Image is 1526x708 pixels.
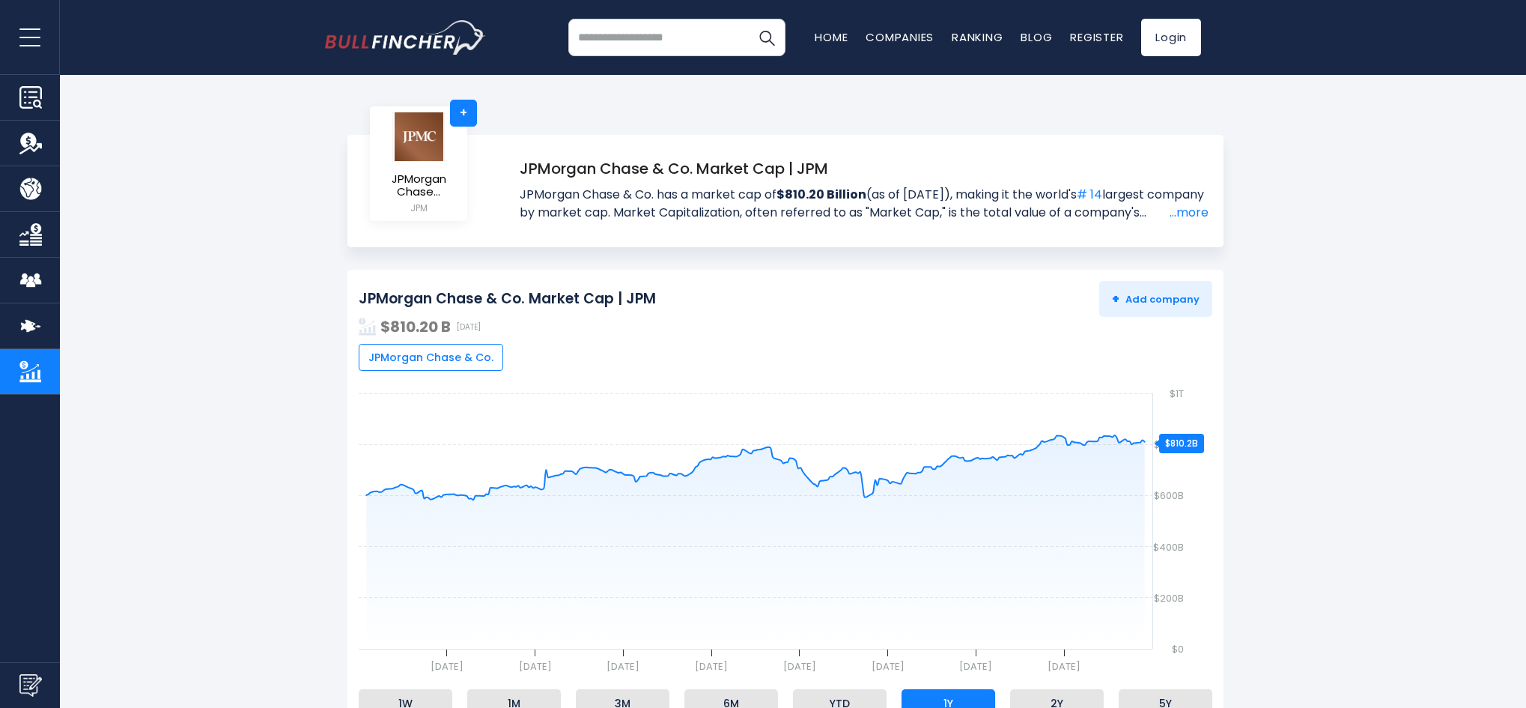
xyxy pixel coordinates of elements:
[1048,659,1080,674] text: [DATE]
[959,659,992,674] text: [DATE]
[450,100,477,127] a: +
[815,29,848,45] a: Home
[457,322,481,332] span: [DATE]
[520,186,1209,222] span: JPMorgan Chase & Co. has a market cap of (as of [DATE]), making it the world's largest company by...
[1112,290,1119,307] strong: +
[607,659,639,674] text: [DATE]
[1170,387,1184,401] text: $1T
[1159,434,1204,453] div: $810.2B
[392,112,445,162] img: logo
[359,318,377,336] img: addasd
[368,351,493,364] span: JPMorgan Chase & Co.
[520,157,1209,180] h1: JPMorgan Chase & Co. Market Cap | JPM
[1154,438,1184,452] text: $800B
[359,290,656,309] h2: JPMorgan Chase & Co. Market Cap | JPM
[695,659,728,674] text: [DATE]
[748,19,785,56] button: Search
[1153,540,1184,554] text: $400B
[380,316,451,337] strong: $810.20 B
[382,202,455,215] small: JPM
[872,659,905,674] text: [DATE]
[325,20,486,55] img: bullfincher logo
[381,111,456,217] a: JPMorgan Chase... JPM
[1077,186,1102,203] a: # 14
[776,186,866,203] strong: $810.20 Billion
[325,20,486,55] a: Go to homepage
[952,29,1003,45] a: Ranking
[382,173,455,198] span: JPMorgan Chase...
[1154,591,1184,605] text: $200B
[1070,29,1123,45] a: Register
[1172,642,1184,656] text: $0
[1112,292,1200,306] span: Add company
[1021,29,1052,45] a: Blog
[1166,204,1209,222] a: ...more
[1099,281,1212,317] button: +Add company
[1141,19,1201,56] a: Login
[866,29,934,45] a: Companies
[431,659,463,674] text: [DATE]
[1154,488,1184,503] text: $600B
[783,659,816,674] text: [DATE]
[519,659,552,674] text: [DATE]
